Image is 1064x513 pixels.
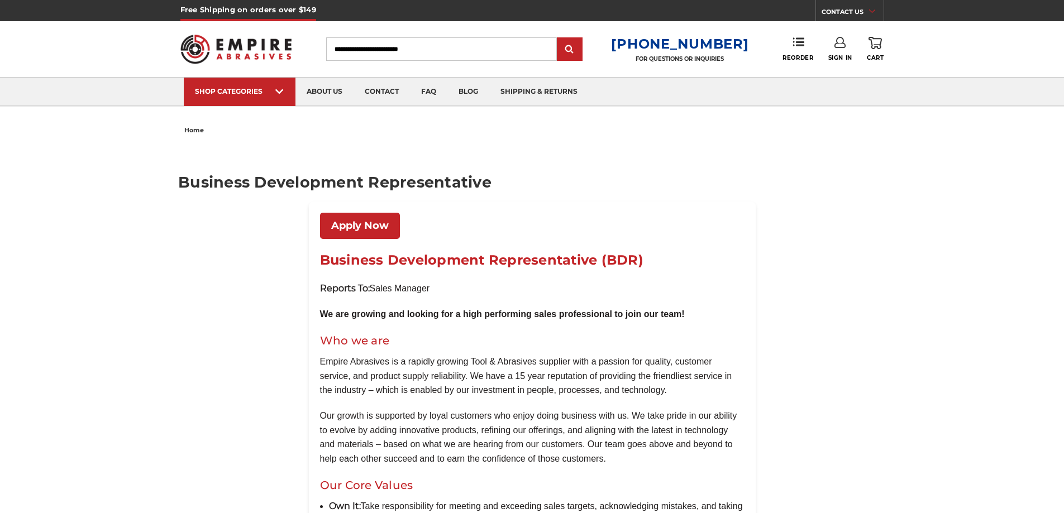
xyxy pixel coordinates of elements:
[320,213,400,239] a: Apply Now
[559,39,581,61] input: Submit
[320,409,745,466] p: Our growth is supported by loyal customers who enjoy doing business with us. We take pride in our...
[822,6,884,21] a: CONTACT US
[320,309,685,319] b: We are growing and looking for a high performing sales professional to join our team!
[184,126,204,134] span: home
[329,501,361,511] strong: Own It:
[320,283,370,294] strong: Reports To:
[611,36,748,52] a: [PHONE_NUMBER]
[320,354,745,397] p: Empire Abrasives is a rapidly growing Tool & Abrasives supplier with a passion for quality, custo...
[783,54,813,61] span: Reorder
[320,250,745,270] h1: Business Development Representative (BDR)
[180,27,292,71] img: Empire Abrasives
[178,175,886,190] h1: Business Development Representative
[354,78,410,106] a: contact
[783,37,813,61] a: Reorder
[320,477,745,493] h2: Our Core Values
[447,78,489,106] a: blog
[195,87,284,95] div: SHOP CATEGORIES
[320,281,745,296] p: Sales Manager
[410,78,447,106] a: faq
[489,78,589,106] a: shipping & returns
[320,332,745,349] h2: Who we are
[295,78,354,106] a: about us
[867,37,884,61] a: Cart
[611,55,748,63] p: FOR QUESTIONS OR INQUIRIES
[867,54,884,61] span: Cart
[828,54,852,61] span: Sign In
